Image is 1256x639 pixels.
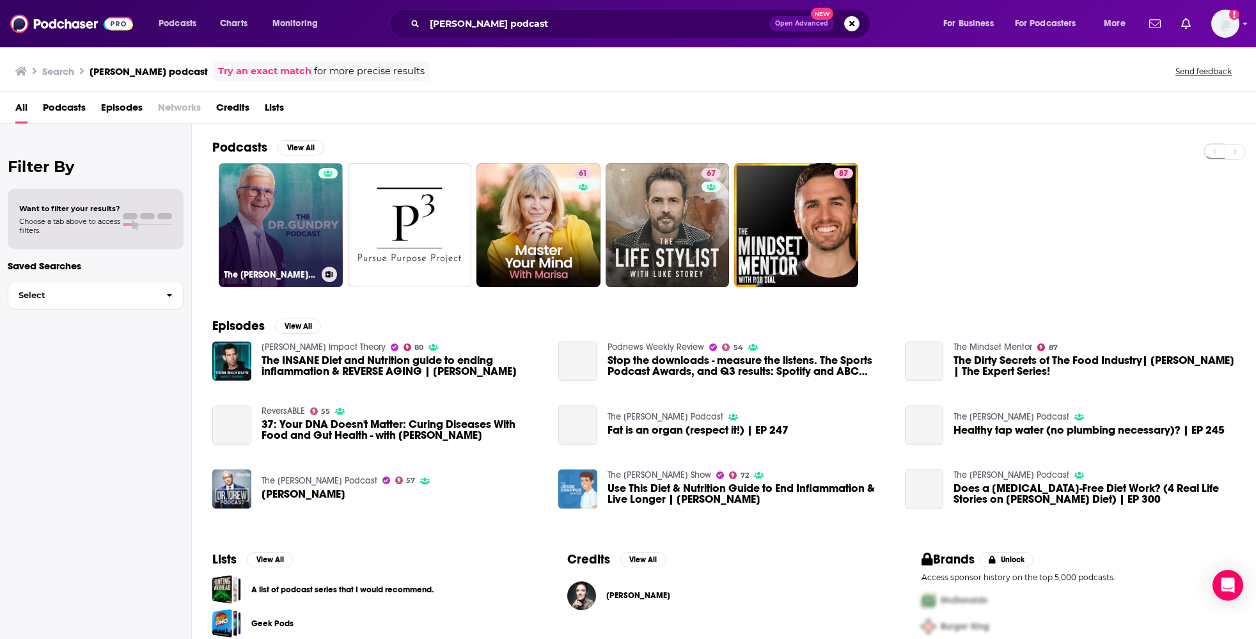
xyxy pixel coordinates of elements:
[404,343,424,351] a: 80
[212,13,255,34] a: Charts
[8,291,156,299] span: Select
[1015,15,1076,33] span: For Podcasters
[811,8,834,20] span: New
[219,163,343,287] a: The [PERSON_NAME] Podcast
[954,483,1236,505] span: Does a [MEDICAL_DATA]-Free Diet Work? (4 Real Life Stories on [PERSON_NAME] Diet) | EP 300
[954,425,1225,436] span: Healthy tap water (no plumbing necessary)? | EP 245
[19,204,120,213] span: Want to filter your results?
[980,552,1034,567] button: Unlock
[262,419,544,441] span: 37: Your DNA Doesn't Matter: Curing Diseases With Food and Gut Health - with [PERSON_NAME]
[212,575,241,604] a: A list of podcast series that I would recommend.
[1095,13,1142,34] button: open menu
[941,595,987,606] span: McDonalds
[212,406,251,445] a: 37: Your DNA Doesn't Matter: Curing Diseases With Food and Gut Health - with Dr. Steven Gundry
[272,15,318,33] span: Monitoring
[608,469,711,480] a: The Jesse Chappus Show
[212,551,237,567] h2: Lists
[90,65,208,77] h3: [PERSON_NAME] podcast
[425,13,769,34] input: Search podcasts, credits, & more...
[314,64,425,79] span: for more precise results
[212,318,265,334] h2: Episodes
[278,140,324,155] button: View All
[8,260,184,272] p: Saved Searches
[734,163,858,287] a: 87
[247,552,293,567] button: View All
[839,168,848,180] span: 87
[42,65,74,77] h3: Search
[620,552,666,567] button: View All
[212,318,321,334] a: EpisodesView All
[1211,10,1239,38] span: Logged in as Ashley_Beenen
[934,13,1010,34] button: open menu
[321,409,330,414] span: 55
[158,97,201,123] span: Networks
[159,15,196,33] span: Podcasts
[212,469,251,509] img: Dana Perino
[101,97,143,123] a: Episodes
[775,20,828,27] span: Open Advanced
[567,575,881,616] button: Lanee NeilLanee Neil
[608,483,890,505] a: Use This Diet & Nutrition Guide to End Inflammation & Live Longer | Dr. Steven Gundry
[212,342,251,381] a: The INSANE Diet and Nutrition guide to ending inflammation & REVERSE AGING | Dr. Steven Gundry
[1104,15,1126,33] span: More
[558,342,597,381] a: Stop the downloads - measure the listens. The Sports Podcast Awards, and Q3 results: Spotify and ...
[734,345,743,351] span: 54
[741,473,749,478] span: 72
[943,15,994,33] span: For Business
[10,12,133,36] img: Podchaser - Follow, Share and Rate Podcasts
[707,168,716,180] span: 67
[414,345,423,351] span: 80
[262,342,386,352] a: Tom Bilyeu's Impact Theory
[916,587,941,613] img: First Pro Logo
[262,355,544,377] span: The INSANE Diet and Nutrition guide to ending inflammation & REVERSE AGING | [PERSON_NAME]
[212,139,324,155] a: PodcastsView All
[702,168,721,178] a: 67
[567,551,610,567] h2: Credits
[8,281,184,310] button: Select
[558,406,597,445] a: Fat is an organ (respect it!) | EP 247
[579,168,587,180] span: 61
[15,97,27,123] a: All
[1037,343,1058,351] a: 87
[265,97,284,123] a: Lists
[212,139,267,155] h2: Podcasts
[262,406,305,416] a: ReversABLE
[834,168,853,178] a: 87
[1172,66,1236,77] button: Send feedback
[954,355,1236,377] span: The Dirty Secrets of The Food Industry| [PERSON_NAME] | The Expert Series!
[275,319,321,334] button: View All
[395,477,416,484] a: 57
[608,425,789,436] a: Fat is an organ (respect it!) | EP 247
[954,469,1069,480] a: The Dr. Gundry Podcast
[954,342,1032,352] a: The Mindset Mentor
[8,157,184,176] h2: Filter By
[1007,13,1095,34] button: open menu
[606,163,730,287] a: 67
[1229,10,1239,20] svg: Add a profile image
[150,13,213,34] button: open menu
[954,483,1236,505] a: Does a Lectin-Free Diet Work? (4 Real Life Stories on Dr. Gundry's Diet) | EP 300
[608,355,890,377] a: Stop the downloads - measure the listens. The Sports Podcast Awards, and Q3 results: Spotify and ...
[212,609,241,638] a: Geek Pods
[608,483,890,505] span: Use This Diet & Nutrition Guide to End Inflammation & Live Longer | [PERSON_NAME]
[19,217,120,235] span: Choose a tab above to access filters.
[769,16,834,31] button: Open AdvancedNew
[262,419,544,441] a: 37: Your DNA Doesn't Matter: Curing Diseases With Food and Gut Health - with Dr. Steven Gundry
[402,9,883,38] div: Search podcasts, credits, & more...
[212,551,293,567] a: ListsView All
[43,97,86,123] a: Podcasts
[1176,13,1196,35] a: Show notifications dropdown
[608,342,704,352] a: Podnews Weekly Review
[218,64,311,79] a: Try an exact match
[216,97,249,123] a: Credits
[567,551,666,567] a: CreditsView All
